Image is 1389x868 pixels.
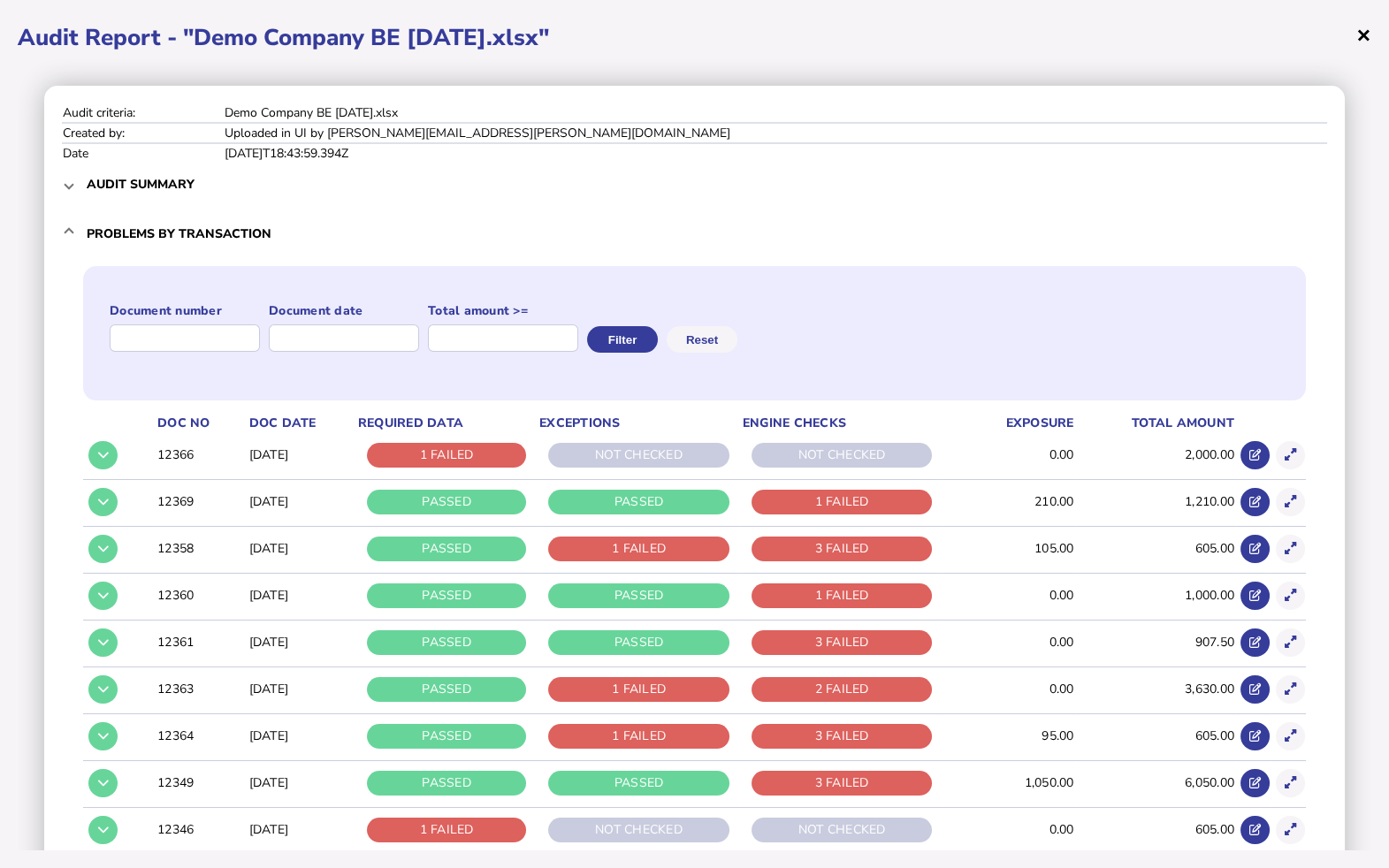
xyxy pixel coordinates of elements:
div: PASSED [548,771,729,796]
div: 1 FAILED [548,724,729,749]
th: Doc No [154,414,246,433]
th: Engine checks [739,414,943,433]
th: Doc Date [246,414,355,433]
div: PASSED [367,677,526,702]
td: [DATE] [246,526,355,571]
td: 12361 [154,620,246,665]
button: Details [88,816,118,845]
button: Details [88,675,118,704]
label: Total amount >= [428,302,578,320]
button: Open in advisor [1240,675,1270,704]
button: Open in advisor [1240,535,1270,564]
div: 1,210.00 [1079,493,1234,511]
button: Show transaction detail [1276,441,1305,470]
label: Document date [269,302,419,320]
div: 105.00 [945,540,1073,558]
td: [DATE] [246,479,355,524]
div: 1 FAILED [367,443,526,468]
button: Show transaction detail [1276,675,1305,704]
td: Demo Company BE [DATE].xlsx [224,103,1327,123]
td: 12346 [154,807,246,852]
h3: Audit summary [87,176,195,193]
div: 3 FAILED [752,537,933,561]
td: Audit criteria: [62,103,224,123]
td: Created by: [62,123,224,143]
button: Open in advisor [1240,488,1270,517]
td: 12358 [154,526,246,571]
td: [DATE] [246,573,355,618]
div: 0.00 [945,587,1073,605]
h1: Audit Report - "Demo Company BE [DATE].xlsx" [18,22,1371,53]
td: [DATE] [246,433,355,477]
td: 12363 [154,666,246,712]
button: Open in advisor [1240,769,1270,798]
button: Details [88,628,118,658]
button: Details [88,769,118,798]
td: 12369 [154,479,246,524]
div: 3 FAILED [752,724,933,749]
div: 1 FAILED [548,537,729,561]
div: 907.50 [1079,634,1234,651]
button: Show transaction detail [1276,722,1305,751]
td: 12366 [154,433,246,477]
button: Show transaction detail [1276,816,1305,845]
div: 0.00 [945,634,1073,651]
div: PASSED [367,630,526,655]
div: PASSED [367,724,526,749]
div: 3 FAILED [752,630,933,655]
button: Show transaction detail [1276,769,1305,798]
button: Details [88,582,118,611]
div: PASSED [548,630,729,655]
div: 3,630.00 [1079,681,1234,698]
div: PASSED [548,583,729,608]
div: Exposure [945,415,1073,432]
div: 605.00 [1079,727,1234,745]
div: 605.00 [1079,821,1234,839]
button: Open in advisor [1240,441,1270,470]
button: Show transaction detail [1276,535,1305,564]
div: NOT CHECKED [548,443,729,468]
td: [DATE]T18:43:59.394Z [224,143,1327,163]
button: Open in advisor [1240,722,1270,751]
div: PASSED [548,490,729,514]
div: PASSED [367,771,526,796]
div: 1 FAILED [367,818,526,842]
th: Required data [355,414,536,433]
td: [DATE] [246,666,355,712]
label: Document number [110,302,260,320]
h3: Problems by transaction [87,225,271,242]
div: 210.00 [945,493,1073,511]
div: Total amount [1079,415,1234,432]
div: 605.00 [1079,540,1234,558]
div: 1 FAILED [752,583,933,608]
div: 0.00 [945,681,1073,698]
div: PASSED [367,490,526,514]
button: Open in advisor [1240,816,1270,845]
td: [DATE] [246,620,355,665]
div: 1 FAILED [752,490,933,514]
button: Reset [667,326,737,353]
button: Open in advisor [1240,582,1270,611]
td: Date [62,143,224,163]
th: Exceptions [536,414,739,433]
div: PASSED [367,583,526,608]
div: 1 FAILED [548,677,729,702]
div: 6,050.00 [1079,774,1234,792]
button: Filter [587,326,658,353]
td: 12360 [154,573,246,618]
div: 2,000.00 [1079,446,1234,464]
button: Show transaction detail [1276,582,1305,611]
mat-expansion-panel-header: Problems by transaction [62,205,1327,262]
td: [DATE] [246,760,355,805]
button: Details [88,535,118,564]
td: 12364 [154,713,246,758]
button: Show transaction detail [1276,628,1305,658]
span: × [1356,18,1371,51]
div: 1,050.00 [945,774,1073,792]
td: [DATE] [246,713,355,758]
td: 12349 [154,760,246,805]
div: 95.00 [945,727,1073,745]
div: NOT CHECKED [548,818,729,842]
div: 3 FAILED [752,771,933,796]
div: NOT CHECKED [752,818,933,842]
